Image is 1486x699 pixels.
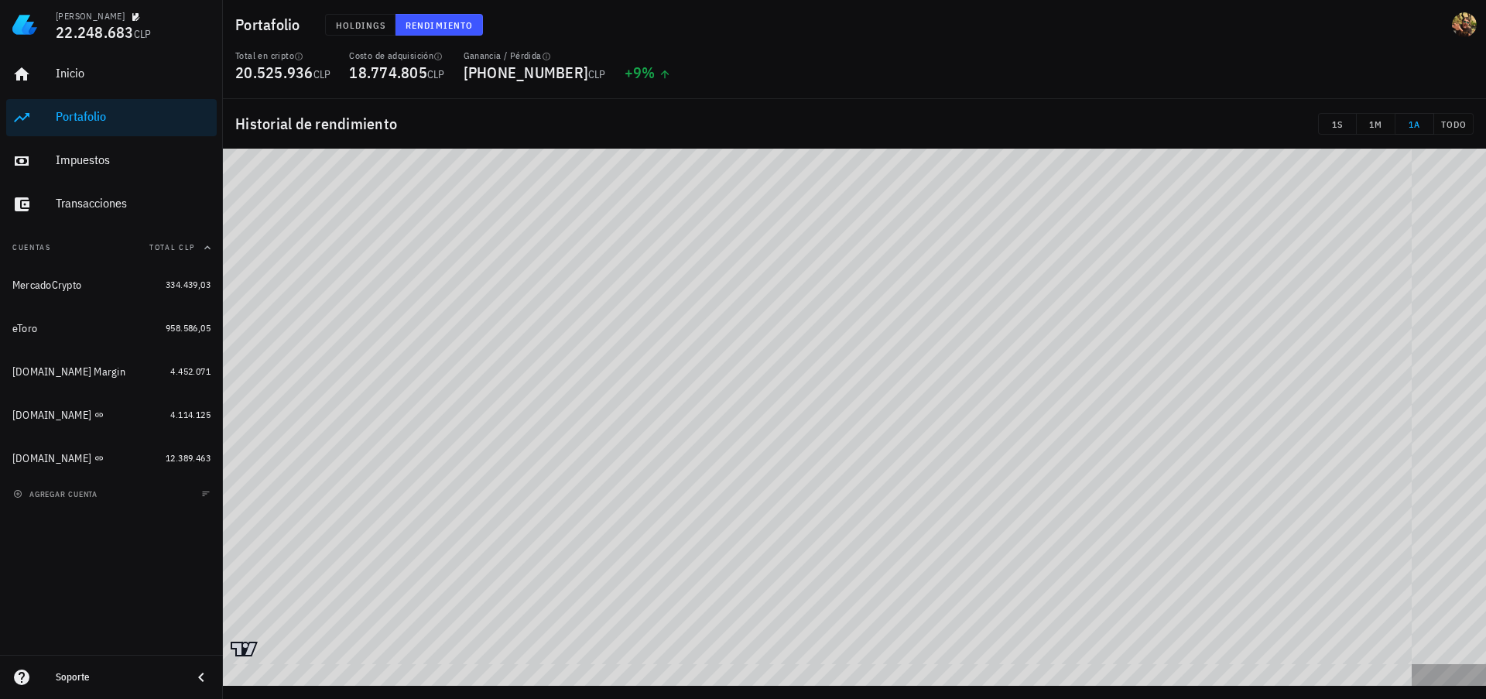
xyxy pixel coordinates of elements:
[56,152,211,167] div: Impuestos
[405,19,473,31] span: Rendimiento
[231,642,258,656] a: Charting by TradingView
[12,12,37,37] img: LedgiFi
[149,242,195,252] span: Total CLP
[335,19,386,31] span: Holdings
[1440,118,1467,130] span: TODO
[6,99,217,136] a: Portafolio
[1357,113,1395,135] button: 1M
[313,67,331,81] span: CLP
[56,22,134,43] span: 22.248.683
[349,50,444,62] div: Costo de adquisición
[1363,118,1388,130] span: 1M
[6,229,217,266] button: CuentasTotal CLP
[235,12,306,37] h1: Portafolio
[12,452,91,465] div: [DOMAIN_NAME]
[1402,118,1427,130] span: 1A
[6,142,217,180] a: Impuestos
[170,365,211,377] span: 4.452.071
[6,440,217,477] a: [DOMAIN_NAME] 12.389.463
[395,14,483,36] button: Rendimiento
[6,353,217,390] a: [DOMAIN_NAME] Margin 4.452.071
[56,10,125,22] div: [PERSON_NAME]
[166,452,211,464] span: 12.389.463
[12,279,81,292] div: MercadoCrypto
[223,99,1486,149] div: Historial de rendimiento
[16,489,98,499] span: agregar cuenta
[134,27,152,41] span: CLP
[170,409,211,420] span: 4.114.125
[588,67,606,81] span: CLP
[56,109,211,124] div: Portafolio
[6,310,217,347] a: eToro 958.586,05
[12,365,125,379] div: [DOMAIN_NAME] Margin
[325,14,396,36] button: Holdings
[6,396,217,433] a: [DOMAIN_NAME] 4.114.125
[56,671,180,684] div: Soporte
[349,62,427,83] span: 18.774.805
[6,186,217,223] a: Transacciones
[1318,113,1357,135] button: 1S
[166,322,211,334] span: 958.586,05
[6,266,217,303] a: MercadoCrypto 334.439,03
[464,50,606,62] div: Ganancia / Pérdida
[235,62,313,83] span: 20.525.936
[1452,12,1477,37] div: avatar
[166,279,211,290] span: 334.439,03
[625,65,671,81] div: +9
[1434,113,1474,135] button: TODO
[6,56,217,93] a: Inicio
[642,62,655,83] span: %
[9,486,104,502] button: agregar cuenta
[1395,113,1434,135] button: 1A
[464,62,589,83] span: [PHONE_NUMBER]
[56,196,211,211] div: Transacciones
[56,66,211,81] div: Inicio
[12,409,91,422] div: [DOMAIN_NAME]
[1325,118,1350,130] span: 1S
[12,322,37,335] div: eToro
[427,67,445,81] span: CLP
[235,50,330,62] div: Total en cripto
